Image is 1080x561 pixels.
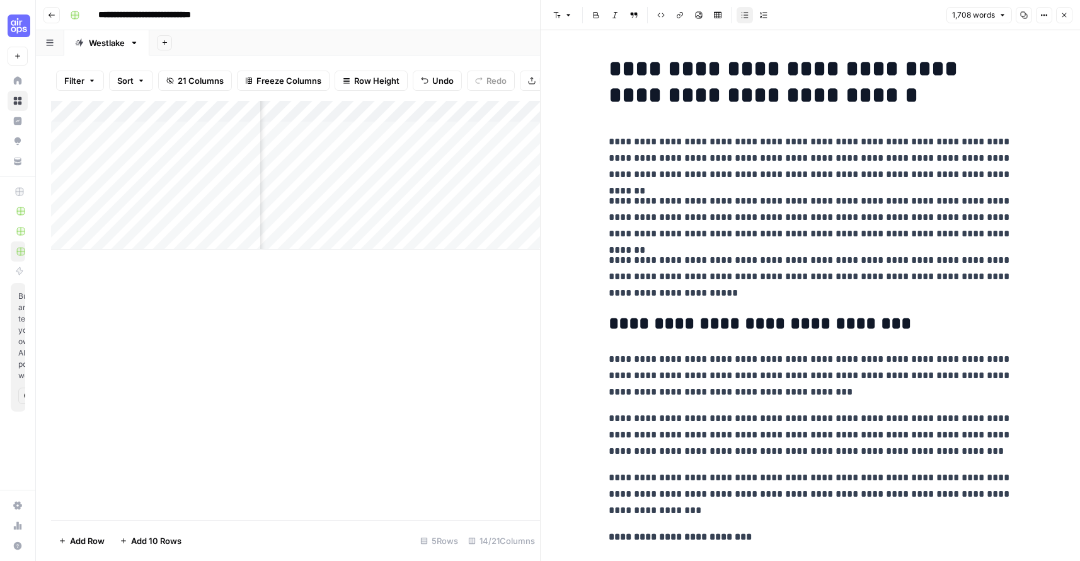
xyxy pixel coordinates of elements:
span: Freeze Columns [256,74,321,87]
button: Workspace: Cohort 4 [8,10,28,42]
button: Get Started [18,388,37,404]
span: Add 10 Rows [131,535,181,547]
button: Freeze Columns [237,71,330,91]
button: Add 10 Rows [112,531,189,551]
button: Undo [413,71,462,91]
span: Add Row [70,535,105,547]
button: Help + Support [8,536,28,556]
button: Sort [109,71,153,91]
a: Westlake [64,30,149,55]
button: Add Row [51,531,112,551]
img: Cohort 4 Logo [8,14,30,37]
span: Row Height [354,74,399,87]
div: Westlake [89,37,125,49]
a: Opportunities [8,131,28,151]
button: Export CSV [520,71,592,91]
span: Sort [117,74,134,87]
span: Redo [486,74,507,87]
button: Filter [56,71,104,91]
button: 1,708 words [946,7,1012,23]
div: 5 Rows [415,531,463,551]
a: Usage [8,516,28,536]
a: Browse [8,91,28,111]
button: Row Height [335,71,408,91]
span: Filter [64,74,84,87]
a: Your Data [8,151,28,171]
a: Insights [8,111,28,131]
span: Get Started [24,390,32,402]
a: Home [8,71,28,91]
a: Settings [8,495,28,516]
span: Undo [432,74,454,87]
span: 21 Columns [178,74,224,87]
span: 1,708 words [952,9,995,21]
button: 21 Columns [158,71,232,91]
div: 14/21 Columns [463,531,540,551]
button: Redo [467,71,515,91]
